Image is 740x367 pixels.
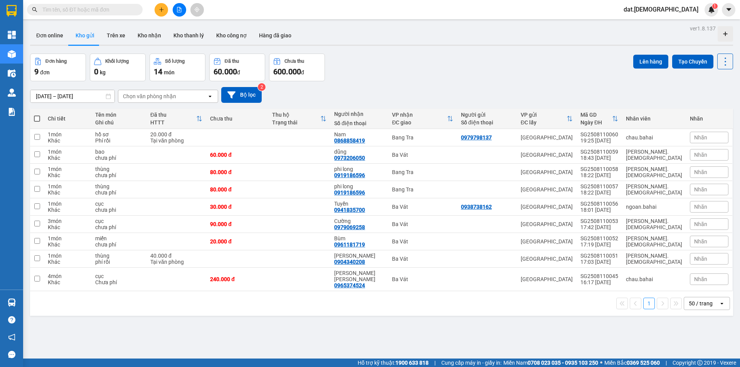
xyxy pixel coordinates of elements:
[521,256,573,262] div: [GEOGRAPHIC_DATA]
[694,204,707,210] span: Nhãn
[150,119,196,126] div: HTTT
[95,218,143,224] div: cục
[392,204,453,210] div: Ba Vát
[150,137,202,144] div: Tại văn phòng
[689,300,713,307] div: 50 / trang
[626,253,682,265] div: vann.bahai
[301,69,304,75] span: đ
[334,259,365,265] div: 0904340208
[94,67,98,76] span: 0
[690,116,728,122] div: Nhãn
[580,149,618,155] div: SG2508110059
[221,87,262,103] button: Bộ lọc
[268,109,330,129] th: Toggle SortBy
[392,152,453,158] div: Ba Vát
[708,6,715,13] img: icon-new-feature
[48,273,87,279] div: 4 món
[626,116,682,122] div: Nhân viên
[580,155,618,161] div: 18:43 [DATE]
[95,149,143,155] div: bao
[627,360,660,366] strong: 0369 525 060
[253,26,298,45] button: Hàng đã giao
[210,221,264,227] div: 90.000 đ
[48,218,87,224] div: 3 món
[95,253,143,259] div: thùng
[521,221,573,227] div: [GEOGRAPHIC_DATA]
[95,259,143,265] div: phí rồi
[4,57,76,68] li: In ngày: 19:26 11/08
[521,276,573,282] div: [GEOGRAPHIC_DATA]
[48,149,87,155] div: 1 món
[48,166,87,172] div: 1 món
[580,201,618,207] div: SG2508110056
[4,46,76,57] li: [PERSON_NAME]
[580,112,612,118] div: Mã GD
[580,166,618,172] div: SG2508110058
[358,359,429,367] span: Hỗ trợ kỹ thuật:
[521,134,573,141] div: [GEOGRAPHIC_DATA]
[521,204,573,210] div: [GEOGRAPHIC_DATA]
[521,119,567,126] div: ĐC lấy
[95,131,143,137] div: hồ sơ
[334,253,384,259] div: kim oanh
[521,186,573,193] div: [GEOGRAPHIC_DATA]
[521,112,567,118] div: VP gửi
[334,241,365,248] div: 0961181719
[334,270,384,282] div: xuân ky Nguyen
[580,207,618,213] div: 18:01 [DATE]
[8,50,16,58] img: warehouse-icon
[95,279,143,285] div: Chưa phí
[164,69,175,75] span: món
[32,7,37,12] span: search
[694,134,707,141] span: Nhãn
[580,183,618,189] div: SG2508110057
[209,54,265,81] button: Đã thu60.000đ
[626,204,682,210] div: ngoan.bahai
[48,201,87,207] div: 1 món
[48,131,87,137] div: 1 món
[334,149,384,155] div: dũng
[643,298,655,309] button: 1
[580,224,618,230] div: 17:42 [DATE]
[626,235,682,248] div: vann.bahai
[8,298,16,307] img: warehouse-icon
[8,333,15,341] span: notification
[95,172,143,178] div: chưa phí
[210,152,264,158] div: 60.000 đ
[580,253,618,259] div: SG2508110051
[626,134,682,141] div: chau.bahai
[150,259,202,265] div: Tại văn phòng
[34,67,39,76] span: 9
[334,201,384,207] div: Tuyền
[528,360,598,366] strong: 0708 023 035 - 0935 103 250
[694,276,707,282] span: Nhãn
[722,3,735,17] button: caret-down
[626,276,682,282] div: chau.bahai
[626,183,682,196] div: vann.bahai
[8,351,15,358] span: message
[580,218,618,224] div: SG2508110053
[392,134,453,141] div: Bang Tra
[580,259,618,265] div: 17:03 [DATE]
[48,172,87,178] div: Khác
[392,256,453,262] div: Ba Vát
[8,316,15,323] span: question-circle
[190,3,204,17] button: aim
[95,183,143,189] div: thùng
[131,26,167,45] button: Kho nhận
[95,166,143,172] div: thùng
[8,108,16,116] img: solution-icon
[210,276,264,282] div: 240.000 đ
[334,166,384,172] div: phi long
[48,189,87,196] div: Khác
[517,109,577,129] th: Toggle SortBy
[334,131,384,137] div: Nam
[48,137,87,144] div: Khác
[48,235,87,241] div: 1 món
[30,90,114,102] input: Select a date range.
[45,59,67,64] div: Đơn hàng
[177,7,182,12] span: file-add
[48,259,87,265] div: Khác
[273,67,301,76] span: 600.000
[210,186,264,193] div: 80.000 đ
